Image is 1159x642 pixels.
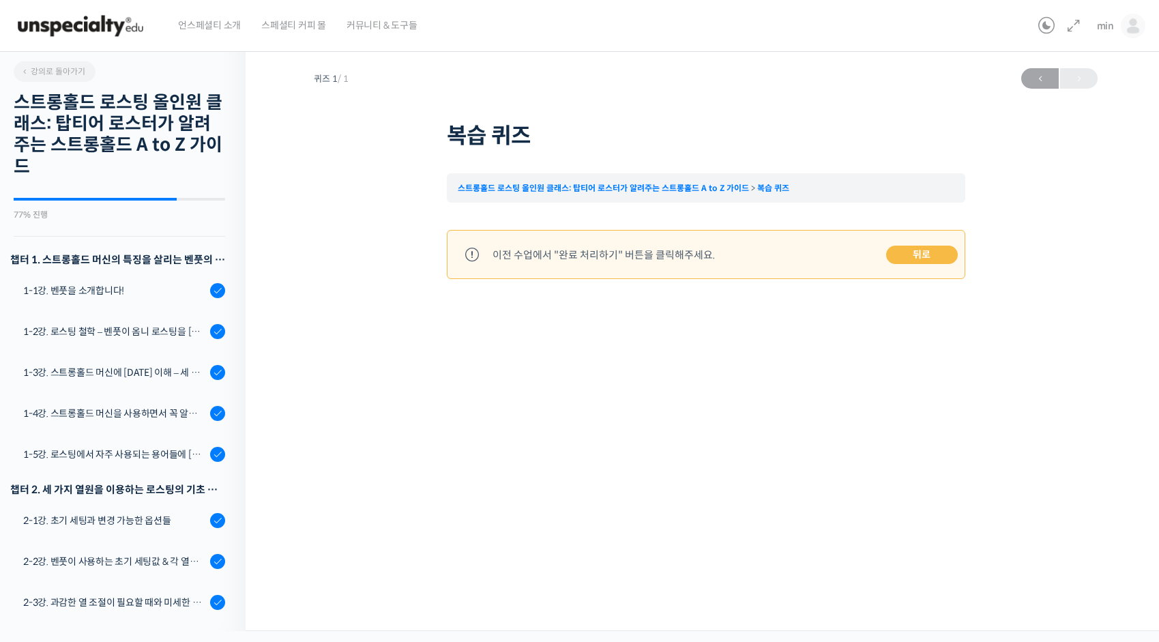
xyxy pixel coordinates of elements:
span: / 1 [338,73,349,85]
div: 1-1강. 벤풋을 소개합니다! [23,283,206,298]
span: ← [1021,70,1059,88]
h2: 스트롱홀드 로스팅 올인원 클래스: 탑티어 로스터가 알려주는 스트롱홀드 A to Z 가이드 [14,92,225,177]
span: min [1097,20,1114,32]
span: 퀴즈 1 [314,74,349,83]
h1: 복습 퀴즈 [447,123,965,149]
a: 스트롱홀드 로스팅 올인원 클래스: 탑티어 로스터가 알려주는 스트롱홀드 A to Z 가이드 [458,183,749,193]
div: 1-4강. 스트롱홀드 머신을 사용하면서 꼭 알고 있어야 할 유의사항 [23,406,206,421]
a: ←이전 [1021,68,1059,89]
div: 2-2강. 벤풋이 사용하는 초기 세팅값 & 각 열원이 하는 역할 [23,554,206,569]
h3: 챕터 1. 스트롱홀드 머신의 특징을 살리는 벤풋의 로스팅 방식 [10,250,225,269]
div: 77% 진행 [14,211,225,219]
div: 1-5강. 로스팅에서 자주 사용되는 용어들에 [DATE] 이해 [23,447,206,462]
div: 이전 수업에서 "완료 처리하기" 버튼을 클릭해주세요. [493,246,715,264]
span: 강의로 돌아가기 [20,66,85,76]
div: 1-2강. 로스팅 철학 – 벤풋이 옴니 로스팅을 [DATE] 않는 이유 [23,324,206,339]
a: 복습 퀴즈 [757,183,789,193]
div: 2-1강. 초기 세팅과 변경 가능한 옵션들 [23,513,206,528]
a: 강의로 돌아가기 [14,61,96,82]
div: 2-3강. 과감한 열 조절이 필요할 때와 미세한 열 조절이 필요할 때 [23,595,206,610]
a: 뒤로 [886,246,958,265]
div: 챕터 2. 세 가지 열원을 이용하는 로스팅의 기초 설계 [10,480,225,499]
div: 1-3강. 스트롱홀드 머신에 [DATE] 이해 – 세 가지 열원이 만들어내는 변화 [23,365,206,380]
